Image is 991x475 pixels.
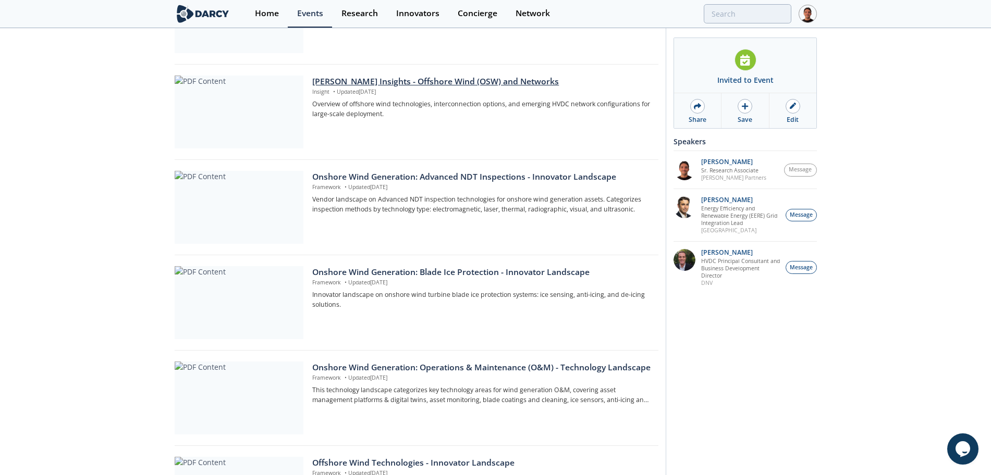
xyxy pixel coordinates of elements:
div: Onshore Wind Generation: Advanced NDT Inspections - Innovator Landscape [312,171,651,183]
img: 26c34c91-05b5-44cd-9eb8-fbe8adb38672 [674,158,695,180]
button: Message [786,261,817,274]
span: Message [790,211,813,219]
div: Offshore Wind Technologies - Innovator Landscape [312,457,651,469]
input: Advanced Search [704,4,791,23]
div: Invited to Event [717,74,774,85]
div: Network [516,9,550,18]
div: [PERSON_NAME] Insights - Offshore Wind (OSW) and Networks [312,76,651,88]
div: Concierge [458,9,497,18]
span: Message [790,264,813,272]
p: [GEOGRAPHIC_DATA] [701,227,780,234]
span: • [342,183,348,191]
div: Speakers [674,132,817,151]
p: Innovator landscape on onshore wind turbine blade ice protection systems: ice sensing, anti-icing... [312,290,651,309]
div: Research [341,9,378,18]
button: Message [786,209,817,222]
div: Share [689,115,706,124]
div: Innovators [396,9,439,18]
img: 76c95a87-c68e-4104-8137-f842964b9bbb [674,196,695,218]
p: Vendor landscape on Advanced NDT inspection technologies for onshore wind generation assets. Cate... [312,195,651,214]
a: PDF Content [PERSON_NAME] Insights - Offshore Wind (OSW) and Networks Insight •Updated[DATE] Over... [175,76,658,148]
div: Edit [787,115,799,124]
p: Energy Efficiency and Renewable Energy (EERE) Grid Integration Lead [701,205,780,227]
span: Message [789,166,812,174]
img: a7c90837-2c3a-4a26-86b5-b32fe3f4a414 [674,249,695,271]
p: Framework Updated [DATE] [312,279,651,287]
a: Edit [769,93,816,128]
p: Sr. Research Associate [701,167,766,174]
span: • [342,374,348,381]
a: PDF Content Onshore Wind Generation: Blade Ice Protection - Innovator Landscape Framework •Update... [175,266,658,339]
button: Message [784,164,817,177]
span: • [342,279,348,286]
p: [PERSON_NAME] Partners [701,174,766,181]
p: Overview of offshore wind technologies, interconnection options, and emerging HVDC network config... [312,99,651,119]
div: Onshore Wind Generation: Operations & Maintenance (O&M) - Technology Landscape [312,361,651,374]
p: [PERSON_NAME] [701,196,780,204]
p: Framework Updated [DATE] [312,374,651,382]
div: Save [738,115,752,124]
p: [PERSON_NAME] [701,249,780,256]
p: This technology landscape categorizes key technology areas for wind generation O&M, covering asse... [312,385,651,405]
div: Events [297,9,323,18]
p: Framework Updated [DATE] [312,183,651,192]
a: PDF Content Onshore Wind Generation: Advanced NDT Inspections - Innovator Landscape Framework •Up... [175,171,658,244]
p: [PERSON_NAME] [701,158,766,166]
p: DNV [701,279,780,286]
span: • [331,88,337,95]
p: Insight Updated [DATE] [312,88,651,96]
div: Onshore Wind Generation: Blade Ice Protection - Innovator Landscape [312,266,651,279]
div: Home [255,9,279,18]
p: HVDC Principal Consultant and Business Development Director [701,257,780,279]
a: PDF Content Onshore Wind Generation: Operations & Maintenance (O&M) - Technology Landscape Framew... [175,361,658,434]
img: logo-wide.svg [175,5,231,23]
iframe: chat widget [947,433,981,465]
img: Profile [799,5,817,23]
